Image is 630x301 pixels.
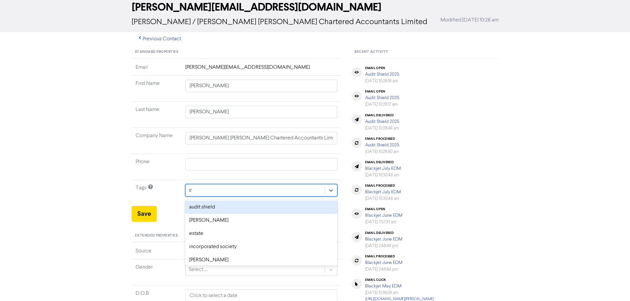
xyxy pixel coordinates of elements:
[365,284,401,288] a: Blackjet May EDM
[132,180,181,206] td: Tags
[365,196,401,202] div: [DATE] 10:30:44 am
[351,46,498,58] div: Recent Activity
[132,1,499,14] h2: [PERSON_NAME][EMAIL_ADDRESS][DOMAIN_NAME]
[365,137,399,141] div: email processed
[189,266,207,274] div: Select ...
[365,260,402,265] a: Blackjet June EDM
[365,78,399,84] div: [DATE] 10:29:18 am
[365,278,434,282] div: email click
[132,206,157,222] button: Save
[185,240,338,253] div: incorporated society
[132,63,181,76] td: Email
[365,219,402,225] div: [DATE] 7:57:31 am
[365,243,402,249] div: [DATE] 2:48:48 pm
[181,63,342,76] td: [PERSON_NAME][EMAIL_ADDRESS][DOMAIN_NAME]
[365,213,402,218] a: Blackjet June EDM
[365,172,401,178] div: [DATE] 10:30:48 am
[365,72,399,77] a: Audit Shield 2025
[132,230,342,242] div: Extended Properties
[132,154,181,180] td: Phone
[185,253,338,267] div: [PERSON_NAME]
[365,297,434,301] a: [URL][DOMAIN_NAME][PERSON_NAME]
[597,269,630,301] iframe: Chat Widget
[441,16,499,24] span: Modified [DATE] 10:26 am
[132,18,427,26] span: [PERSON_NAME] / [PERSON_NAME] [PERSON_NAME] Chartered Accountants Limited
[365,290,434,296] div: [DATE] 10:16:08 am
[132,259,181,285] td: Gender
[132,46,342,58] div: Standard Properties
[365,207,402,211] div: email open
[365,125,399,132] div: [DATE] 10:28:46 am
[365,113,399,117] div: email delivered
[365,231,402,235] div: email delivered
[365,95,399,100] a: Audit Shield 2025
[365,184,401,188] div: email processed
[185,214,338,227] div: [PERSON_NAME]
[132,247,181,259] td: Source
[365,143,399,147] a: Audit Shield 2025
[365,160,401,164] div: email delivered
[365,101,399,108] div: [DATE] 10:29:17 am
[132,32,187,46] button: Previous Contact
[185,227,338,240] div: estate
[365,190,401,194] a: Blackjet July EDM
[132,76,181,102] td: First Name
[132,102,181,128] td: Last Name
[365,149,399,155] div: [DATE] 10:28:40 am
[132,128,181,154] td: Company Name
[365,237,402,242] a: Blackjet June EDM
[365,90,399,94] div: email open
[185,201,338,214] div: audit shield
[365,166,401,171] a: Blackjet July EDM
[365,266,402,273] div: [DATE] 2:48:44 pm
[365,119,399,124] a: Audit Shield 2025
[181,247,342,259] td: MANUAL
[365,66,399,70] div: email open
[365,254,402,258] div: email processed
